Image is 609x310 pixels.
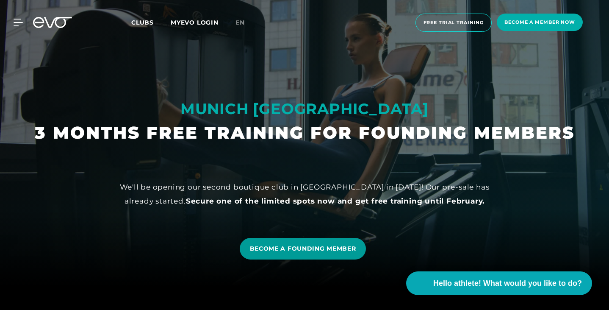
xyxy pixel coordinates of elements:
[171,19,219,26] a: MYEVO LOGIN
[35,122,575,143] font: 3 MONTHS FREE TRAINING FOR FOUNDING MEMBERS
[433,279,582,288] font: Hello athlete! What would you like to do?
[131,19,154,26] font: Clubs
[494,14,585,32] a: Become a member now
[186,197,484,205] font: Secure one of the limited spots now and get free training until February.
[180,100,429,118] font: MUNICH [GEOGRAPHIC_DATA]
[235,19,245,26] font: en
[235,18,255,28] a: en
[413,14,495,32] a: Free trial training
[504,19,575,25] font: Become a member now
[250,245,356,252] font: BECOME A FOUNDING MEMBER
[240,238,366,260] a: BECOME A FOUNDING MEMBER
[406,271,592,295] button: Hello athlete! What would you like to do?
[131,18,171,26] a: Clubs
[424,20,484,25] font: Free trial training
[120,183,490,205] font: We'll be opening our second boutique club in [GEOGRAPHIC_DATA] in [DATE]! Our pre-sale has alread...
